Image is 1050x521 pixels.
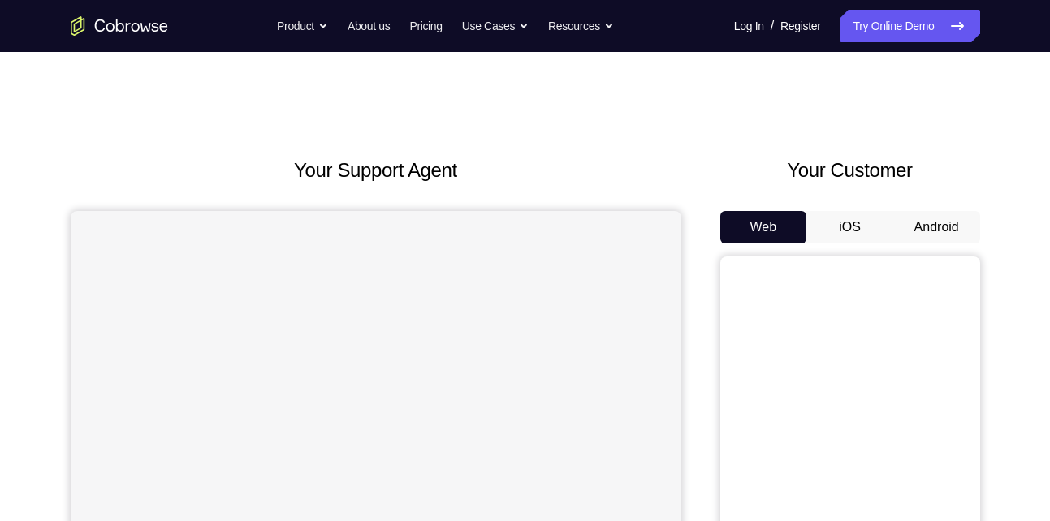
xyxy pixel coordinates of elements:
[720,156,980,185] h2: Your Customer
[734,10,764,42] a: Log In
[771,16,774,36] span: /
[71,156,681,185] h2: Your Support Agent
[409,10,442,42] a: Pricing
[806,211,893,243] button: iOS
[840,10,979,42] a: Try Online Demo
[780,10,820,42] a: Register
[277,10,328,42] button: Product
[893,211,980,243] button: Android
[462,10,529,42] button: Use Cases
[348,10,390,42] a: About us
[71,16,168,36] a: Go to the home page
[548,10,614,42] button: Resources
[720,211,807,243] button: Web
